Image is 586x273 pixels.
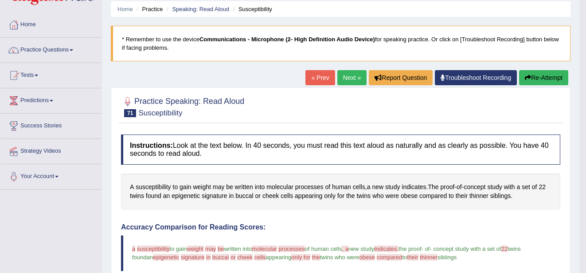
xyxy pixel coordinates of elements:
span: thinner [420,254,438,261]
span: Click to see word definition [295,182,324,192]
span: - [430,245,431,252]
span: new study [348,245,375,252]
b: Instructions: [130,142,173,149]
span: Click to see word definition [202,191,227,201]
span: Click to see word definition [367,182,371,192]
span: Click to see word definition [172,191,200,201]
li: Susceptibility [231,5,272,13]
span: Click to see word definition [262,191,279,201]
span: Click to see word definition [226,182,233,192]
span: Click to see word definition [428,182,438,192]
span: Click to see word definition [295,191,322,201]
div: , . - - . [121,174,560,210]
a: Predictions [0,88,102,111]
span: Click to see word definition [213,182,224,192]
span: processes [278,245,305,252]
span: Click to see word definition [281,191,293,201]
span: Click to see word definition [325,182,331,192]
span: Click to see word definition [255,191,261,201]
span: Click to see word definition [163,191,170,201]
span: to gain [170,245,187,252]
span: Click to see word definition [229,191,234,201]
span: weight [187,245,204,252]
blockquote: * Remember to use the device for speaking practice. Or click on [Troubleshoot Recording] button b... [111,26,570,61]
span: Click to see word definition [130,182,134,192]
span: Click to see word definition [385,182,400,192]
a: Your Account [0,164,102,186]
span: - [422,245,423,252]
span: signature [181,254,204,261]
span: an [147,254,153,261]
span: Click to see word definition [346,191,355,201]
a: Home [0,12,102,35]
h4: Accuracy Comparison for Reading Scores: [121,223,560,231]
span: Click to see word definition [457,182,462,192]
span: Click to see word definition [372,191,384,201]
span: Click to see word definition [469,191,488,201]
h4: Look at the text below. In 40 seconds, you must read this text aloud as naturally and as clearly ... [121,135,560,164]
span: Click to see word definition [332,182,351,192]
span: Click to see word definition [490,191,511,201]
span: twins who were [320,254,359,261]
button: Report Question [369,70,433,85]
span: in [206,254,211,261]
span: Click to see word definition [372,182,383,192]
span: compared [377,254,402,261]
span: Click to see word definition [136,182,171,192]
span: may [205,245,216,252]
span: 71 [124,109,136,117]
span: Click to see word definition [180,182,191,192]
span: of human cells [305,245,342,252]
span: Click to see word definition [130,191,144,201]
a: Speaking: Read Aloud [172,6,229,12]
a: Practice Questions [0,38,102,60]
span: Click to see word definition [517,182,520,192]
span: Click to see word definition [487,182,502,192]
a: Success Stories [0,114,102,136]
span: Click to see word definition [146,191,161,201]
a: Next » [337,70,367,85]
a: Troubleshoot Recording [435,70,517,85]
a: Home [117,6,133,12]
span: Click to see word definition [173,182,178,192]
span: Click to see word definition [235,191,253,201]
span: their [407,254,418,261]
span: only for [291,254,310,261]
span: indicates. [374,245,398,252]
span: Click to see word definition [402,182,426,192]
span: Click to see word definition [255,182,265,192]
a: Strategy Videos [0,139,102,161]
span: concept study with a set of [433,245,501,252]
span: of [425,245,430,252]
h2: Practice Speaking: Read Aloud [121,95,244,117]
span: to [402,254,407,261]
span: written into [224,245,252,252]
a: Tests [0,63,102,85]
span: appearing [266,254,292,261]
li: Practice [134,5,163,13]
span: Click to see word definition [356,191,371,201]
span: the [312,254,320,261]
span: cells [254,254,266,261]
span: Click to see word definition [235,182,253,192]
span: or [230,254,236,261]
span: susceptibility [137,245,170,252]
span: Click to see word definition [504,182,515,192]
span: Click to see word definition [464,182,485,192]
span: molecular [252,245,277,252]
button: Re-Attempt [519,70,568,85]
span: epigenetic [153,254,179,261]
span: Click to see word definition [532,182,537,192]
span: Click to see word definition [539,182,546,192]
span: 22 [501,245,508,252]
span: siblings [438,254,457,261]
span: , a [342,245,348,252]
span: Click to see word definition [324,191,336,201]
span: Click to see word definition [353,182,365,192]
span: Click to see word definition [337,191,344,201]
span: buccal [212,254,229,261]
span: be [218,245,224,252]
span: Click to see word definition [193,182,211,192]
span: cheek [237,254,253,261]
span: Click to see word definition [456,191,468,201]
